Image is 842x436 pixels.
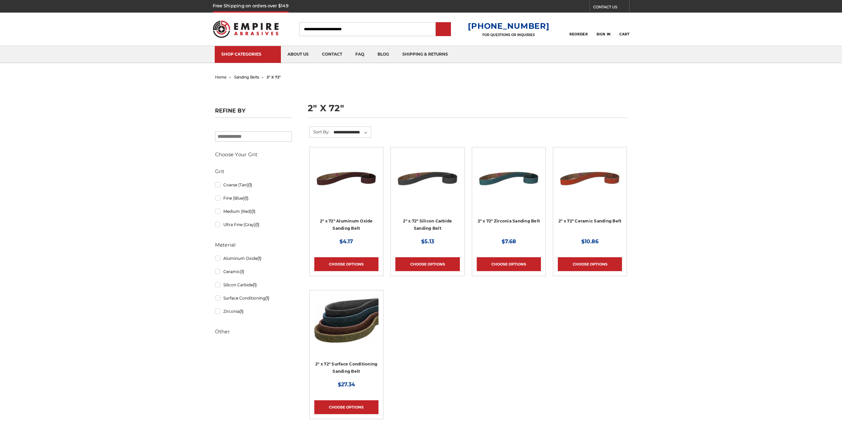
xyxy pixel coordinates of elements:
a: faq [349,46,371,63]
a: Choose Options [395,257,460,271]
span: (1) [255,222,259,227]
a: Choose Options [314,400,378,414]
a: 2"x72" Surface Conditioning Sanding Belts [314,295,378,380]
a: blog [371,46,396,63]
img: 2"x72" Surface Conditioning Sanding Belts [314,295,378,348]
h5: Grit [215,168,292,175]
img: 2" x 72" Zirconia Pipe Sanding Belt [477,152,541,205]
span: Sign In [597,32,611,36]
a: 2" x 72" Silicon Carbide File Belt [395,152,460,237]
a: Aluminum Oxide(1) [215,253,292,264]
a: Surface Conditioning(1) [215,292,292,304]
span: (1) [244,196,248,201]
input: Submit [437,23,450,36]
a: 2" x 72" Aluminum Oxide Pipe Sanding Belt [314,152,378,237]
span: $4.17 [339,238,353,245]
span: (1) [253,282,257,287]
a: Choose Options [558,257,622,271]
a: CONTACT US [593,3,629,13]
span: (1) [265,296,269,301]
h5: Refine by [215,108,292,118]
a: 2" x 72" Zirconia Pipe Sanding Belt [477,152,541,237]
span: 2" x 72" [267,75,281,79]
a: Zirconia(1) [215,306,292,317]
span: $5.13 [421,238,434,245]
span: (1) [257,256,261,261]
a: Cart [619,22,629,36]
p: FOR QUESTIONS OR INQUIRIES [468,33,549,37]
a: Fine (Blue)(1) [215,192,292,204]
a: Ultra Fine (Gray)(1) [215,219,292,230]
span: (1) [251,209,255,214]
span: $27.34 [338,381,355,388]
select: Sort By: [332,127,371,137]
h5: Material [215,241,292,249]
a: [PHONE_NUMBER] [468,21,549,31]
span: (1) [248,182,252,187]
span: $10.86 [581,238,598,245]
span: (1) [240,309,244,314]
img: 2" x 72" Silicon Carbide File Belt [395,152,460,205]
a: Choose Options [477,257,541,271]
h5: Choose Your Grit [215,151,292,159]
a: SHOP CATEGORIES [215,46,281,63]
a: sanding belts [234,75,259,79]
h5: Other [215,328,292,336]
span: $7.68 [502,238,516,245]
a: Reorder [569,22,588,36]
a: Silicon Carbide(1) [215,279,292,291]
a: home [215,75,227,79]
a: Ceramic(1) [215,266,292,277]
img: 2" x 72" Ceramic Pipe Sanding Belt [558,152,622,205]
div: SHOP CATEGORIES [221,52,274,57]
a: contact [315,46,349,63]
a: about us [281,46,315,63]
h1: 2" x 72" [308,104,627,118]
span: Reorder [569,32,588,36]
img: Empire Abrasives [213,16,279,42]
a: Coarse (Tan)(1) [215,179,292,191]
a: Medium (Red)(1) [215,206,292,217]
span: Cart [619,32,629,36]
span: (1) [240,269,244,274]
label: Sort By: [310,127,330,137]
img: 2" x 72" Aluminum Oxide Pipe Sanding Belt [314,152,378,205]
a: shipping & returns [396,46,455,63]
a: Choose Options [314,257,378,271]
a: 2" x 72" Ceramic Pipe Sanding Belt [558,152,622,237]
